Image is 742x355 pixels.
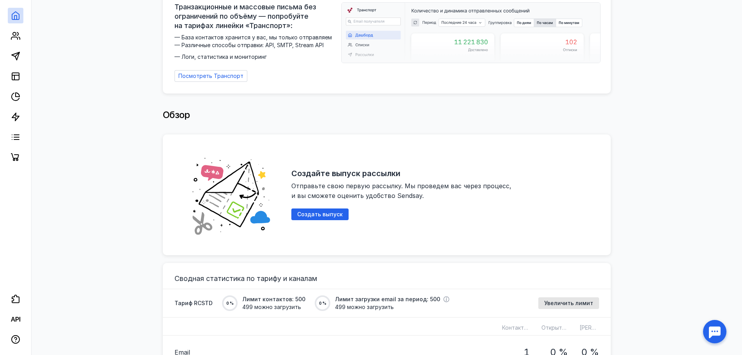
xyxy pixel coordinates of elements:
span: Посмотреть Транспорт [178,73,243,79]
span: Увеличить лимит [544,300,593,307]
span: Создать выпуск [297,211,343,218]
span: Отправьте свою первую рассылку. Мы проведем вас через процесс, и вы сможете оценить удобство Send... [291,182,513,200]
img: abd19fe006828e56528c6cd305e49c57.png [182,146,280,244]
span: Лимит контактов: 500 [242,295,305,303]
h2: Создайте выпуск рассылки [291,169,400,178]
span: Открытий [541,324,568,331]
span: Транзакционные и массовые письма без ограничений по объёму — попробуйте на тарифах линейки «Транс... [174,2,337,30]
a: Посмотреть Транспорт [174,70,247,82]
span: [PERSON_NAME] [580,324,624,331]
span: 499 можно загрузить [335,303,449,311]
h3: Сводная статистика по тарифу и каналам [174,275,599,283]
span: — База контактов хранится у вас, мы только отправляем — Различные способы отправки: API, SMTP, St... [174,34,337,61]
span: Лимит загрузки email за период: 500 [335,295,440,303]
span: Обзор [163,109,190,120]
button: Увеличить лимит [538,297,599,309]
span: Тариф RCSTD [174,299,213,307]
span: 499 можно загрузить [242,303,305,311]
span: Контактов [502,324,531,331]
img: dashboard-transport-banner [342,3,600,63]
button: Создать выпуск [291,208,349,220]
